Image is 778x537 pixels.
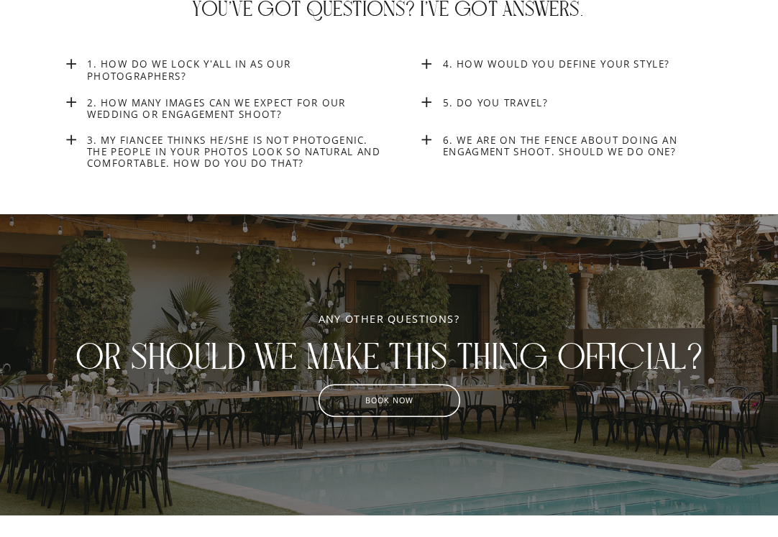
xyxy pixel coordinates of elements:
[334,397,444,408] a: book now
[87,58,387,83] a: 1. How do we lock y'all in as our photographers?
[87,96,387,124] a: 2. How many images can we expect for our wedding or engagement shoot?
[19,335,759,364] a: or should we make this thing official?
[189,313,588,326] h2: any other questions?
[443,58,743,70] a: 4. How would you define your style?
[443,134,743,161] a: 6. We are on the fence about doing an engagment shoot. Should we do one?
[87,134,387,173] a: 3. My fiancee thinks he/she is not photogenic. The people in your photos look so natural and comf...
[443,96,743,124] a: 5. Do you Travel?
